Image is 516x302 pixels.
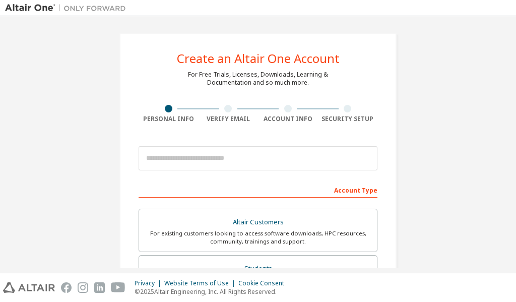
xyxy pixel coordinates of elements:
img: facebook.svg [61,282,72,293]
p: © 2025 Altair Engineering, Inc. All Rights Reserved. [135,287,290,296]
div: For Free Trials, Licenses, Downloads, Learning & Documentation and so much more. [188,71,328,87]
div: For existing customers looking to access software downloads, HPC resources, community, trainings ... [145,229,371,246]
div: Create an Altair One Account [177,52,340,65]
div: Privacy [135,279,164,287]
div: Students [145,262,371,276]
div: Cookie Consent [238,279,290,287]
img: Altair One [5,3,131,13]
img: altair_logo.svg [3,282,55,293]
img: linkedin.svg [94,282,105,293]
div: Personal Info [139,115,199,123]
div: Website Terms of Use [164,279,238,287]
img: youtube.svg [111,282,125,293]
div: Verify Email [199,115,259,123]
div: Account Type [139,182,377,198]
div: Account Info [258,115,318,123]
img: instagram.svg [78,282,88,293]
div: Altair Customers [145,215,371,229]
div: Security Setup [318,115,378,123]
